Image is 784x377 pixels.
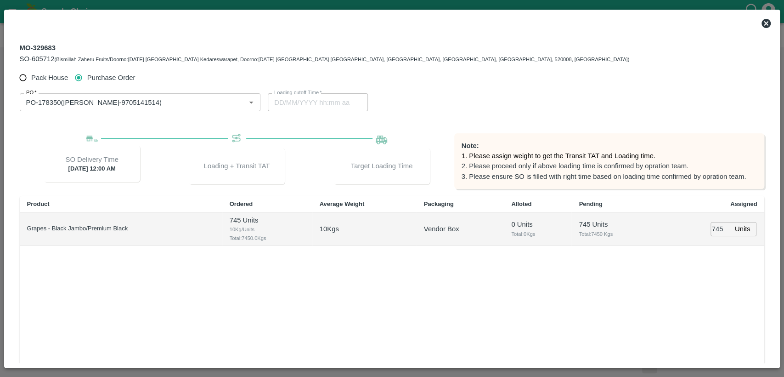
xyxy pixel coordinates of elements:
[204,161,270,171] p: Loading + Transit TAT
[735,224,750,234] p: Units
[424,224,459,234] p: Vendor Box
[351,161,413,171] p: Target Loading Time
[87,73,135,83] span: Purchase Order
[230,215,305,225] p: 745 Units
[320,200,365,207] b: Average Weight
[579,219,649,229] p: 745 Units
[23,96,231,108] input: Select PO
[462,161,757,171] p: 2. Please proceed only if above loading time is confirmed by opration team.
[20,212,222,246] td: Grapes - Black Jambo/Premium Black
[230,234,305,242] span: Total: 7450.0 Kgs
[20,42,630,64] div: MO-329683
[20,55,55,63] span: SO-605712
[320,224,339,234] p: 10 Kgs
[65,154,118,165] p: SO Delivery Time
[462,171,757,182] p: 3. Please ensure SO is filled with right time based on loading time confirmed by opration team.
[424,200,454,207] b: Packaging
[274,89,322,97] label: Loading cutoff Time
[26,89,37,97] label: PO
[31,73,68,83] span: Pack House
[230,200,253,207] b: Ordered
[579,230,649,238] span: Total: 7450 Kgs
[376,133,387,144] img: Loading
[27,200,50,207] b: Product
[511,230,564,238] span: Total: 0 Kgs
[44,145,140,182] div: [DATE] 12:00 AM
[511,219,564,229] p: 0 Units
[579,200,602,207] b: Pending
[230,225,305,234] span: 10 Kg/Units
[268,93,361,111] input: Choose date
[86,136,98,143] img: Delivery
[20,54,630,64] div: (Bismillah Zaheru Fruits/Doorno:[DATE] [GEOGRAPHIC_DATA] Kedareswarapet, Doorno:[DATE] [GEOGRAPHI...
[462,151,757,161] p: 1. Please assign weight to get the Transit TAT and Loading time.
[462,142,479,149] b: Note:
[231,133,243,145] img: Transit
[511,200,531,207] b: Alloted
[730,200,757,207] b: Assigned
[245,96,257,108] button: Open
[711,222,731,236] input: 0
